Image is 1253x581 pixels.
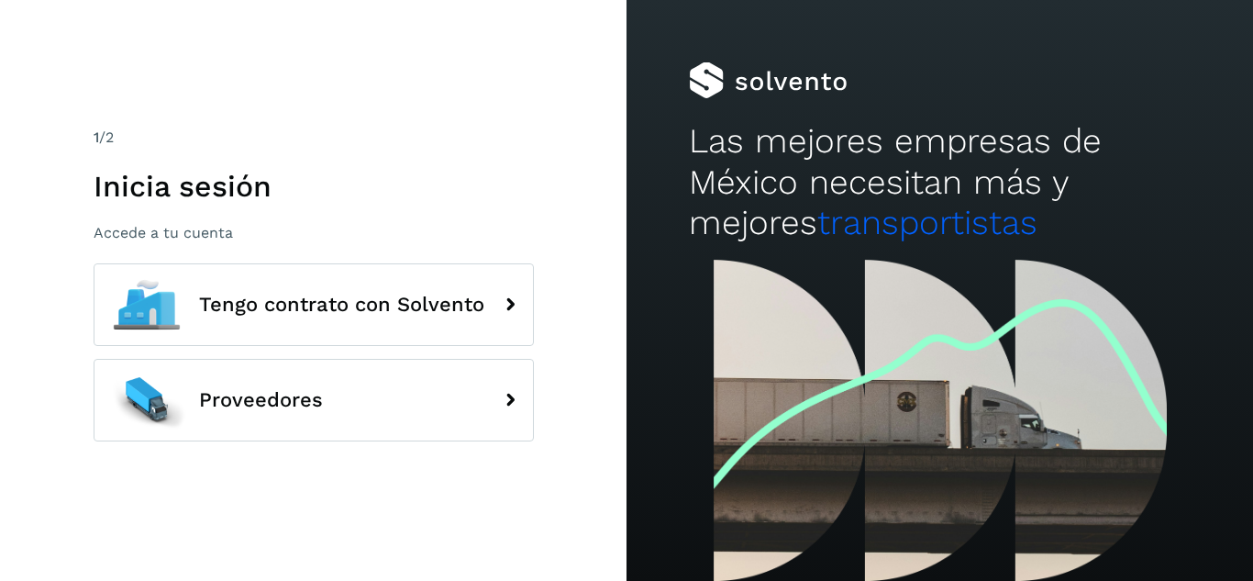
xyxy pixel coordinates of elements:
[199,294,484,316] span: Tengo contrato con Solvento
[94,169,534,204] h1: Inicia sesión
[94,127,534,149] div: /2
[94,359,534,441] button: Proveedores
[689,121,1190,243] h2: Las mejores empresas de México necesitan más y mejores
[199,389,323,411] span: Proveedores
[94,263,534,346] button: Tengo contrato con Solvento
[817,203,1037,242] span: transportistas
[94,224,534,241] p: Accede a tu cuenta
[94,128,99,146] span: 1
